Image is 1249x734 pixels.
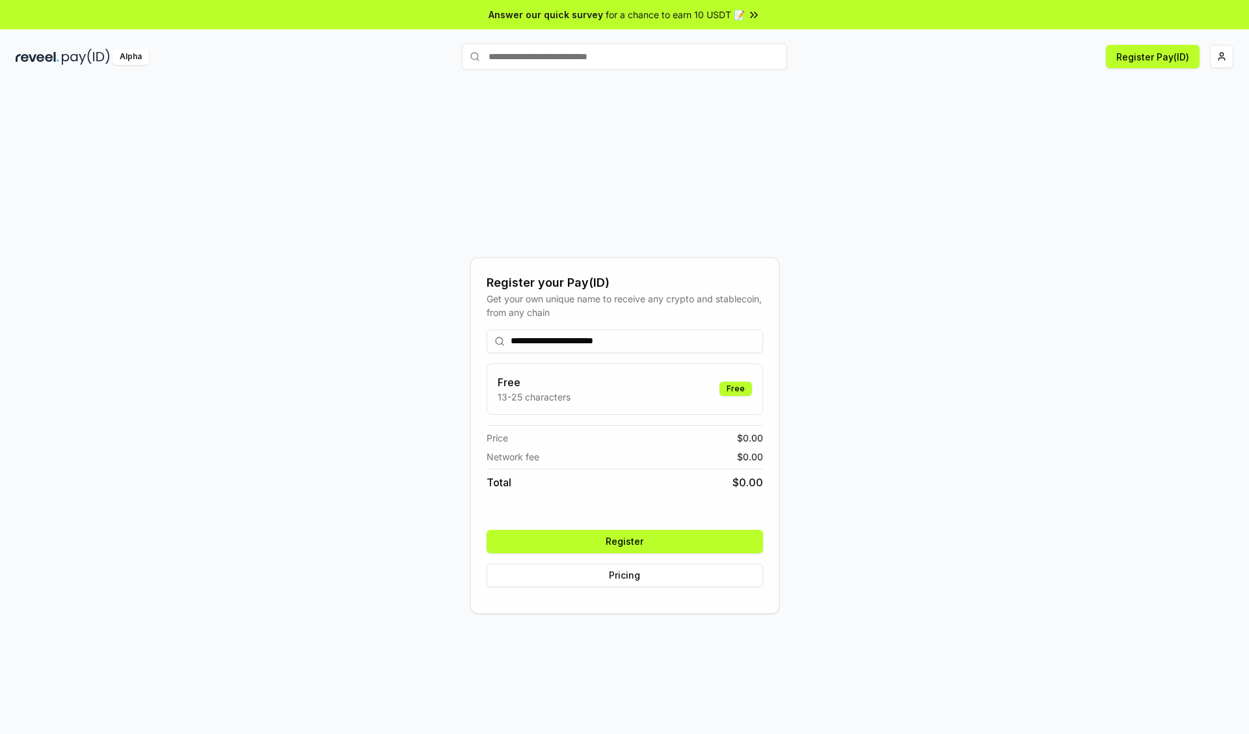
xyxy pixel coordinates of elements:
[498,390,571,404] p: 13-25 characters
[487,450,539,464] span: Network fee
[498,374,571,390] h3: Free
[737,431,763,445] span: $ 0.00
[489,8,603,21] span: Answer our quick survey
[487,431,508,445] span: Price
[732,475,763,490] span: $ 0.00
[487,475,511,490] span: Total
[487,564,763,587] button: Pricing
[606,8,745,21] span: for a chance to earn 10 USDT 📝
[487,274,763,292] div: Register your Pay(ID)
[487,530,763,553] button: Register
[62,49,110,65] img: pay_id
[719,382,752,396] div: Free
[1106,45,1200,68] button: Register Pay(ID)
[16,49,59,65] img: reveel_dark
[737,450,763,464] span: $ 0.00
[487,292,763,319] div: Get your own unique name to receive any crypto and stablecoin, from any chain
[113,49,149,65] div: Alpha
